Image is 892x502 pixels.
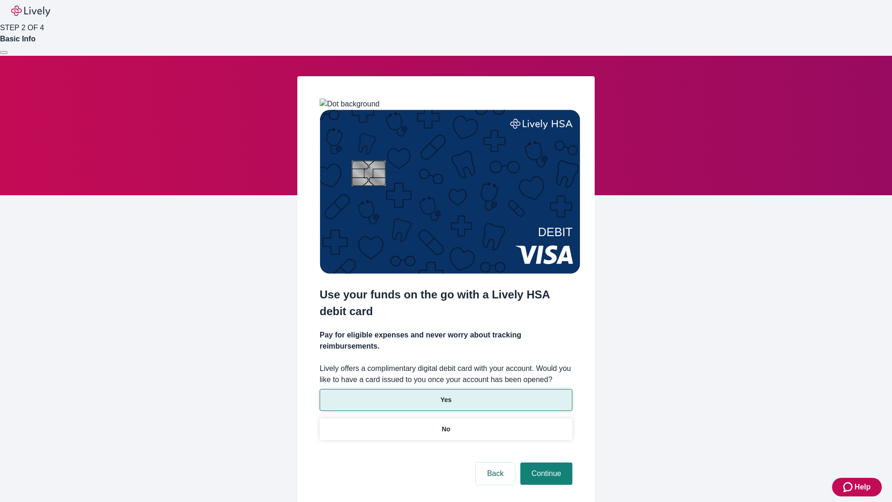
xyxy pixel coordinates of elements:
[843,482,854,493] svg: Zendesk support icon
[320,389,572,411] button: Yes
[320,330,572,352] h4: Pay for eligible expenses and never worry about tracking reimbursements.
[320,363,572,385] label: Lively offers a complimentary digital debit card with your account. Would you like to have a card...
[320,418,572,440] button: No
[854,482,871,493] span: Help
[440,395,452,405] p: Yes
[832,478,882,496] button: Zendesk support iconHelp
[442,424,451,434] p: No
[520,462,572,485] button: Continue
[320,110,580,274] img: Debit card
[320,99,380,110] img: Dot background
[320,286,572,320] h2: Use your funds on the go with a Lively HSA debit card
[11,6,50,17] img: Lively
[476,462,515,485] button: Back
